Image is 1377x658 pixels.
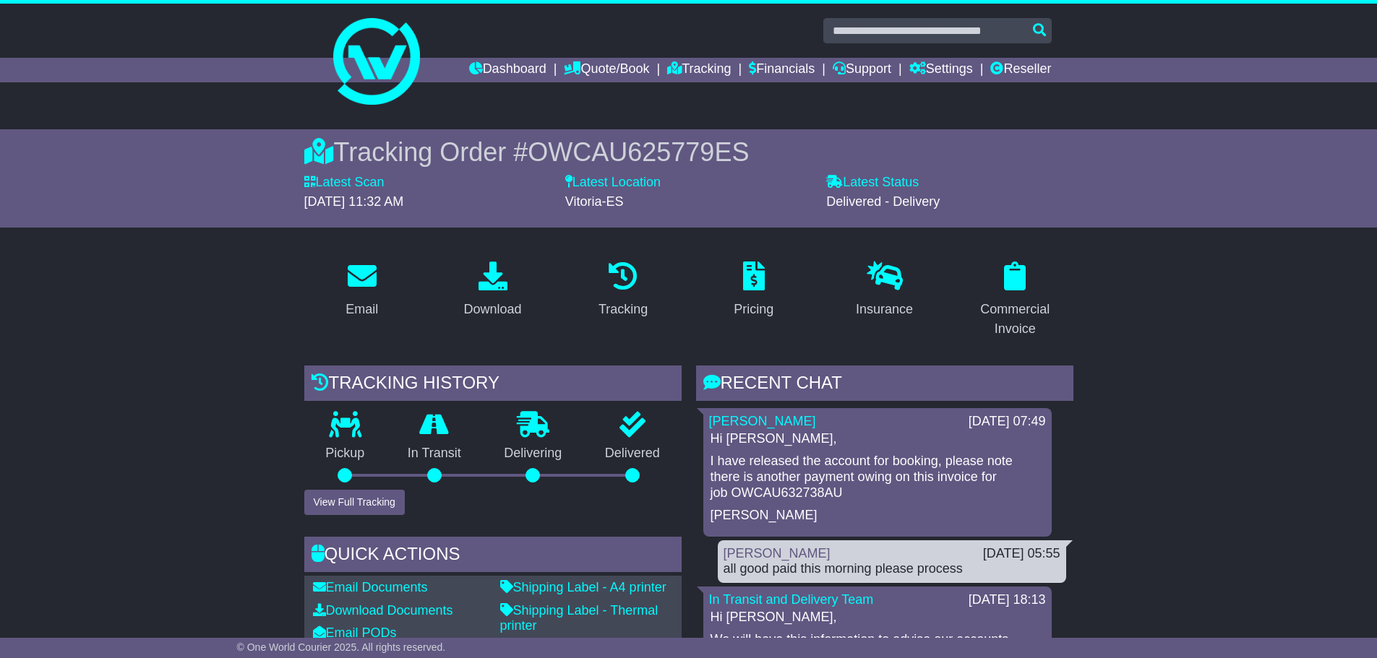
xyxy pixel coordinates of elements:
a: Email PODs [313,625,397,640]
p: Delivered [583,446,682,462]
a: Download Documents [313,603,453,618]
a: Support [833,58,891,82]
p: Hi [PERSON_NAME], [711,610,1044,625]
a: Tracking [667,58,731,82]
div: all good paid this morning please process [724,561,1060,577]
a: Commercial Invoice [957,256,1073,344]
div: Tracking [599,300,648,319]
a: Quote/Book [564,58,649,82]
a: [PERSON_NAME] [724,546,831,560]
label: Latest Status [826,175,919,191]
div: [DATE] 18:13 [969,592,1046,608]
a: Pricing [724,256,783,324]
a: Financials [749,58,815,82]
p: I have released the account for booking, please note there is another payment owing on this invoi... [711,454,1044,501]
div: Insurance [856,300,913,319]
button: View Full Tracking [304,490,405,515]
a: [PERSON_NAME] [709,414,816,428]
span: [DATE] 11:32 AM [304,194,404,209]
a: Settings [909,58,973,82]
div: [DATE] 07:49 [969,414,1046,430]
p: In Transit [386,446,483,462]
div: RECENT CHAT [696,365,1073,404]
div: Pricing [734,300,773,319]
a: Shipping Label - Thermal printer [500,603,659,633]
p: [PERSON_NAME] [711,508,1044,524]
a: Email [336,256,387,324]
p: Hi [PERSON_NAME], [711,431,1044,447]
a: In Transit and Delivery Team [709,592,874,607]
div: Tracking history [304,365,682,404]
div: Commercial Invoice [966,300,1064,339]
label: Latest Scan [304,175,385,191]
a: Download [454,256,531,324]
p: Pickup [304,446,387,462]
div: Email [346,300,378,319]
div: [DATE] 05:55 [983,546,1060,562]
label: Latest Location [565,175,661,191]
div: Download [463,300,521,319]
a: Dashboard [469,58,546,82]
a: Reseller [990,58,1051,82]
span: Delivered - Delivery [826,194,940,209]
a: Insurance [846,256,922,324]
span: © One World Courier 2025. All rights reserved. [237,641,446,653]
a: Shipping Label - A4 printer [500,580,666,594]
a: Email Documents [313,580,428,594]
span: OWCAU625779ES [528,137,749,167]
p: Delivering [483,446,584,462]
div: Tracking Order # [304,137,1073,168]
span: Vitoria-ES [565,194,624,209]
a: Tracking [589,256,657,324]
div: Quick Actions [304,537,682,576]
